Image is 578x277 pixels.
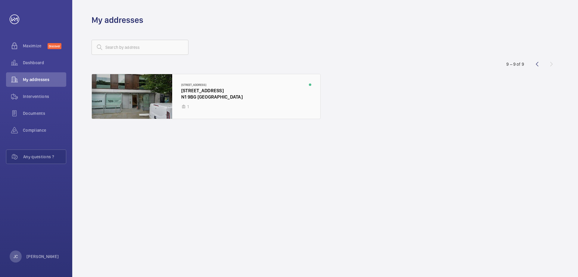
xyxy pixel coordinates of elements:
span: Documents [23,110,66,116]
span: Maximize [23,43,48,49]
span: Discover [48,43,61,49]
p: JC [14,253,18,260]
span: Dashboard [23,60,66,66]
h1: My addresses [92,14,143,26]
span: Any questions ? [23,154,66,160]
span: My addresses [23,77,66,83]
div: 9 – 9 of 9 [506,61,524,67]
span: Compliance [23,127,66,133]
p: [PERSON_NAME] [26,253,59,260]
span: Interventions [23,93,66,99]
input: Search by address [92,40,188,55]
